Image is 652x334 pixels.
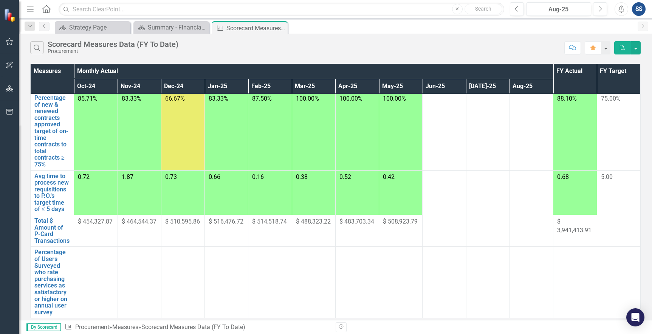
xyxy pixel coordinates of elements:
[122,218,156,225] span: $ 464,544.37
[112,323,138,331] a: Measures
[34,173,70,213] a: Avg time to process new requisitions to P.O.'s target time of ≤ 5 days
[78,173,90,180] span: 0.72
[557,173,569,180] span: 0.68
[383,173,395,180] span: 0.42
[48,48,178,54] div: Procurement
[165,173,177,180] span: 0.73
[529,5,589,14] div: Aug-25
[148,23,207,32] div: Summary - Financial Services Administration (1501)
[31,170,74,215] td: Double-Click to Edit Right Click for Context Menu
[34,217,70,244] a: Total $ Amount of P-Card Transactions
[252,95,272,102] span: 87.50%
[57,23,129,32] a: Strategy Page
[69,23,129,32] div: Strategy Page
[141,323,245,331] div: Scorecard Measures Data (FY To Date)
[209,218,243,225] span: $ 516,476.72
[26,323,61,331] span: By Scorecard
[78,218,113,225] span: $ 454,327.87
[557,95,577,102] span: 88.10%
[59,3,504,16] input: Search ClearPoint...
[78,95,98,102] span: 85.71%
[31,92,74,170] td: Double-Click to Edit Right Click for Context Menu
[339,95,362,102] span: 100.00%
[383,95,406,102] span: 100.00%
[339,173,351,180] span: 0.52
[626,308,644,326] div: Open Intercom Messenger
[465,4,502,14] button: Search
[135,23,207,32] a: Summary - Financial Services Administration (1501)
[4,9,17,22] img: ClearPoint Strategy
[209,173,220,180] span: 0.66
[122,173,133,180] span: 1.87
[122,95,141,102] span: 83.33%
[383,218,418,225] span: $ 508,923.79
[48,40,178,48] div: Scorecard Measures Data (FY To Date)
[296,95,319,102] span: 100.00%
[252,173,264,180] span: 0.16
[252,218,287,225] span: $ 514,518.74
[209,95,228,102] span: 83.33%
[34,249,70,315] a: Percentage of Users Surveyed who rate purchasing services as satisfactory or higher on annual use...
[75,323,109,331] a: Procurement
[296,218,331,225] span: $ 488,323.22
[226,23,286,33] div: Scorecard Measures Data (FY To Date)
[34,95,70,168] a: Percentage of new & renewed contracts approved target of on-time contracts to total contracts ≥ 75%
[339,218,374,225] span: $ 483,703.34
[601,173,613,180] span: 5.00
[31,247,74,318] td: Double-Click to Edit Right Click for Context Menu
[632,2,646,16] button: SS
[601,95,621,102] span: 75.00%
[557,218,592,234] span: $ 3,941,413.91
[526,2,592,16] button: Aug-25
[65,323,330,332] div: » »
[31,215,74,247] td: Double-Click to Edit Right Click for Context Menu
[475,6,491,12] span: Search
[296,173,308,180] span: 0.38
[165,95,185,102] span: 66.67%
[165,218,200,225] span: $ 510,595.86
